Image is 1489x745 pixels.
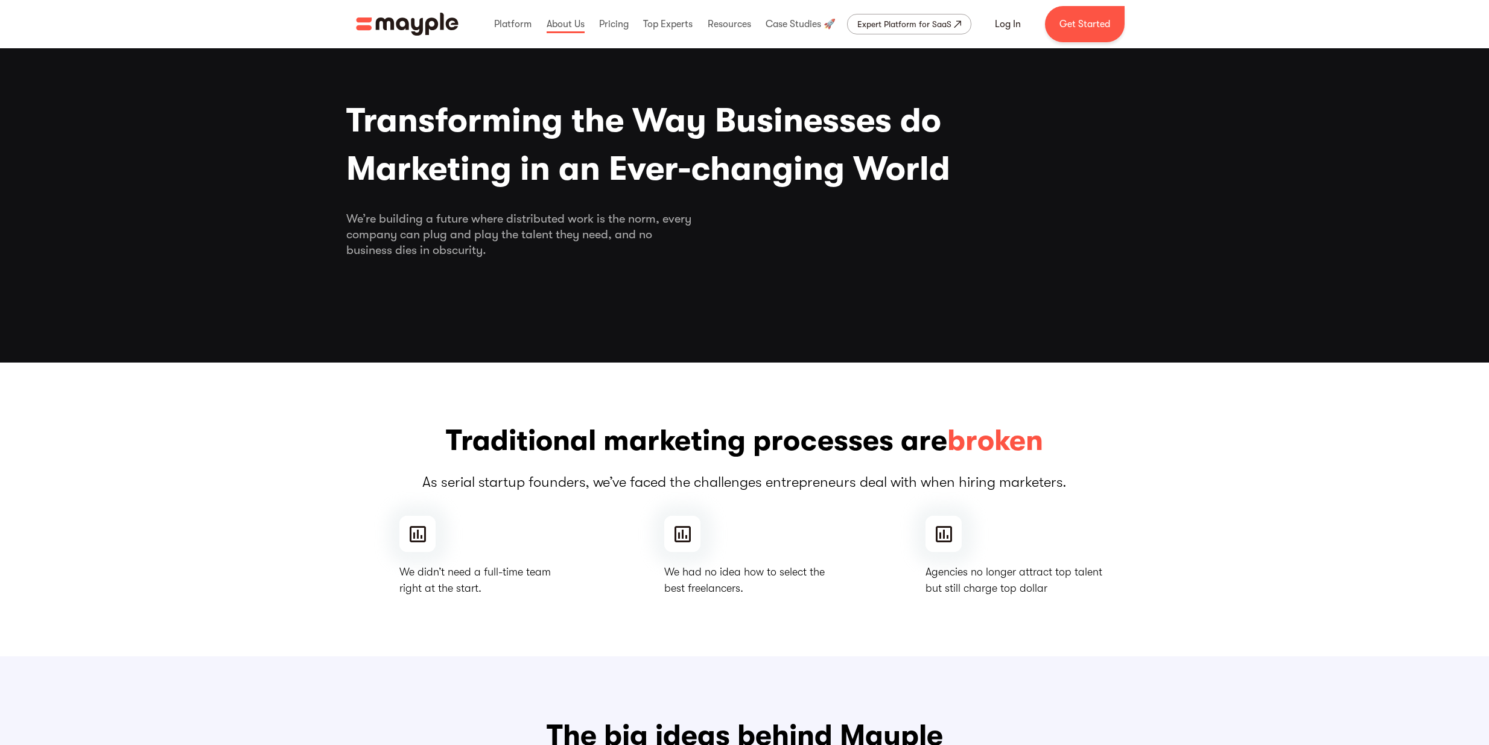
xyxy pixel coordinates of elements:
span: Marketing in an Ever-changing World [346,145,1143,193]
span: right at the start. [399,580,551,597]
a: Log In [980,10,1035,39]
a: Get Started [1045,6,1125,42]
p: Agencies no longer attract top talent [925,564,1102,597]
h1: Transforming the Way Businesses do [346,97,1143,193]
div: Expert Platform for SaaS [857,17,951,31]
div: We’re building a future where distributed work is the norm, every [346,211,1143,258]
span: broken [947,422,1043,460]
span: company can plug and play the talent they need, and no [346,227,1143,243]
div: About Us [544,5,588,43]
p: As serial startup founders, we’ve faced the challenges entrepreneurs deal with when hiring market... [346,472,1143,492]
h3: Traditional marketing processes are [346,422,1143,460]
a: Expert Platform for SaaS [847,14,971,34]
div: Platform [491,5,535,43]
p: We had no idea how to select the [664,564,825,597]
span: but still charge top dollar [925,580,1102,597]
div: Top Experts [640,5,696,43]
div: Pricing [596,5,632,43]
span: best freelancers. [664,580,825,597]
img: Mayple logo [356,13,459,36]
p: We didn’t need a full-time team [399,564,551,597]
span: business dies in obscurity. [346,243,1143,258]
div: Resources [705,5,754,43]
a: home [356,13,459,36]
